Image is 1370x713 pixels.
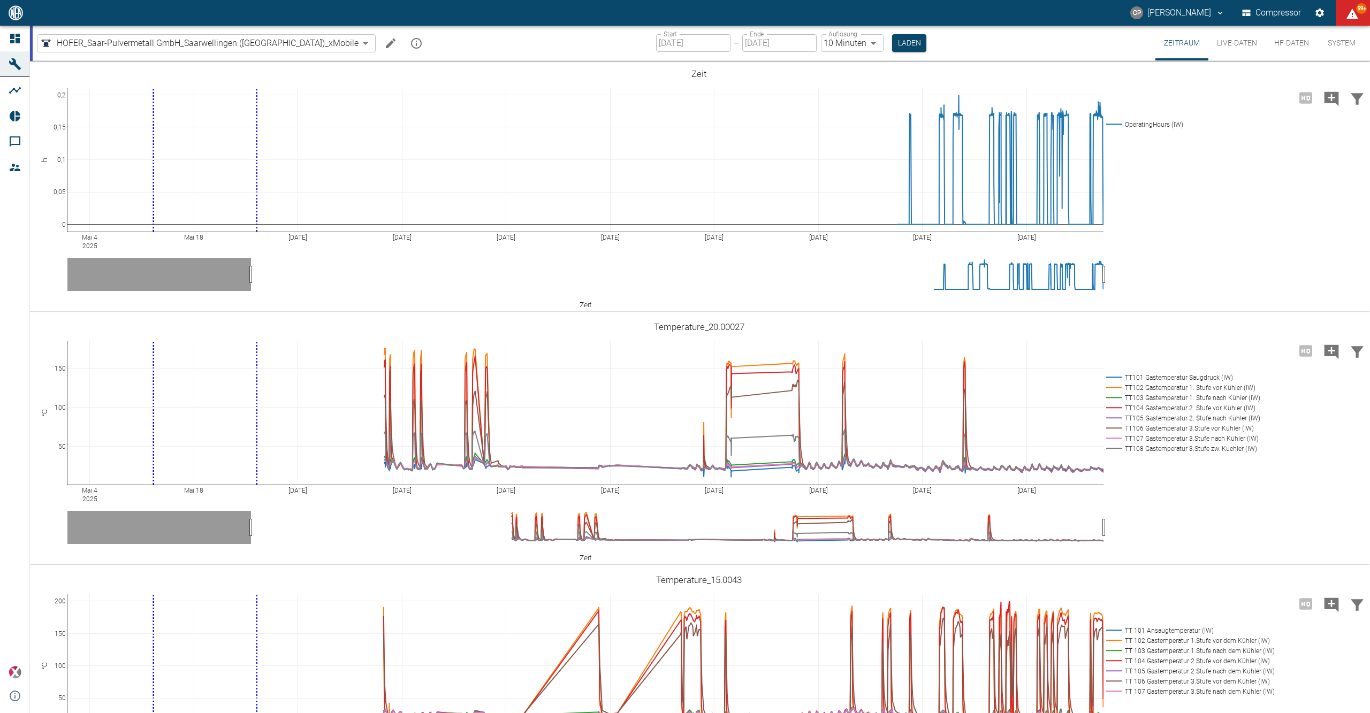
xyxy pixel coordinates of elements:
button: Zeitraum [1155,26,1208,60]
button: mission info [406,33,427,54]
label: Auflösung [828,29,857,39]
span: HOFER_Saar-Pulvermetall GmbH_Saarwellingen ([GEOGRAPHIC_DATA])_xMobile [57,37,359,49]
button: Daten filtern [1344,337,1370,365]
div: 10 Minuten [821,34,884,52]
label: Start [664,29,677,39]
span: 99+ [1356,3,1367,14]
button: Compressor [1240,3,1304,22]
span: Hohe Auflösung nur für Zeiträume von <3 Tagen verfügbar [1293,92,1319,102]
img: logo [7,5,24,20]
input: DD.MM.YYYY [656,34,730,52]
button: Kommentar hinzufügen [1319,84,1344,112]
p: – [734,37,739,49]
button: Kommentar hinzufügen [1319,590,1344,618]
button: Kommentar hinzufügen [1319,337,1344,365]
button: Machine bearbeiten [380,33,401,54]
img: Xplore Logo [9,666,21,679]
button: Daten filtern [1344,84,1370,112]
button: System [1318,26,1366,60]
button: Einstellungen [1310,3,1329,22]
a: HOFER_Saar-Pulvermetall GmbH_Saarwellingen ([GEOGRAPHIC_DATA])_xMobile [40,37,359,50]
button: Daten filtern [1344,590,1370,618]
button: Laden [892,34,926,52]
input: DD.MM.YYYY [742,34,817,52]
span: Hohe Auflösung nur für Zeiträume von <3 Tagen verfügbar [1293,598,1319,608]
span: Hohe Auflösung nur für Zeiträume von <3 Tagen verfügbar [1293,345,1319,355]
label: Ende [750,29,764,39]
button: Live-Daten [1208,26,1266,60]
button: christoph.palm@neuman-esser.com [1129,3,1227,22]
button: HF-Daten [1266,26,1318,60]
div: CP [1130,6,1143,19]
